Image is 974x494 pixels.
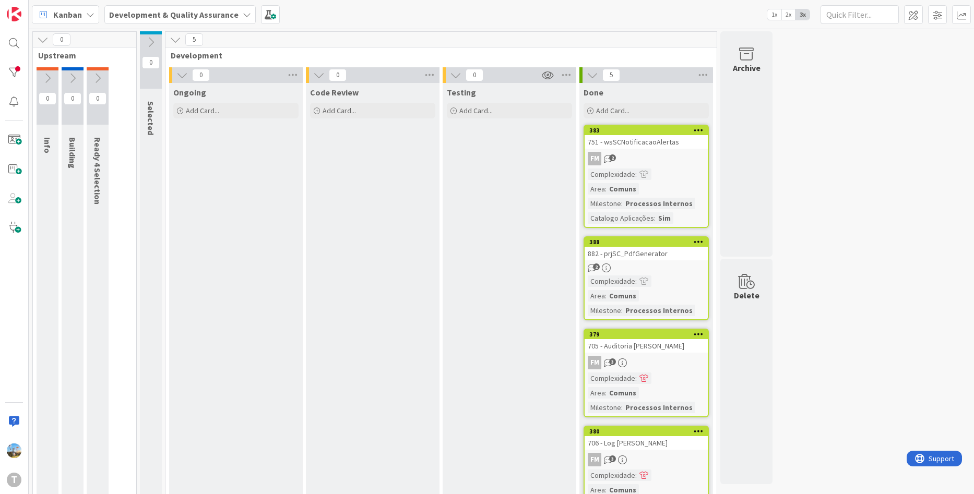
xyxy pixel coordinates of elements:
div: Area [588,387,605,399]
div: Complexidade [588,275,635,287]
div: FM [585,152,708,165]
div: 388 [589,238,708,246]
span: 0 [466,69,483,81]
span: 0 [64,92,81,105]
div: Milestone [588,402,621,413]
span: : [635,469,637,481]
img: Visit kanbanzone.com [7,7,21,21]
img: DG [7,443,21,458]
span: : [621,402,623,413]
span: 1x [767,9,781,20]
div: 379705 - Auditoria [PERSON_NAME] [585,330,708,353]
div: FM [585,453,708,466]
span: Ready 4 Selection [92,137,103,204]
div: 706 - Log [PERSON_NAME] [585,436,708,450]
div: FM [588,356,601,369]
span: 0 [192,69,210,81]
div: 380706 - Log [PERSON_NAME] [585,427,708,450]
span: Support [22,2,47,14]
div: Archive [733,62,761,74]
span: 5 [602,69,620,81]
span: Add Card... [459,106,493,115]
div: Area [588,183,605,195]
div: 705 - Auditoria [PERSON_NAME] [585,339,708,353]
div: Area [588,290,605,302]
span: 3 [609,455,616,462]
span: : [621,305,623,316]
input: Quick Filter... [821,5,899,24]
div: Processos Internos [623,305,695,316]
span: Code Review [310,87,359,98]
span: Testing [447,87,476,98]
span: : [654,212,656,224]
span: 0 [39,92,56,105]
span: 2 [609,154,616,161]
div: Delete [734,289,759,302]
span: Kanban [53,8,82,21]
span: Selected [146,101,156,135]
b: Development & Quality Assurance [109,9,239,20]
div: 379 [585,330,708,339]
div: 882 - prjSC_PdfGenerator [585,247,708,260]
div: Complexidade [588,372,635,384]
div: FM [588,152,601,165]
div: Comuns [607,387,639,399]
div: FM [585,356,708,369]
span: 0 [89,92,106,105]
span: 3x [795,9,810,20]
span: : [635,372,637,384]
div: Comuns [607,183,639,195]
div: 383751 - wsSCNotificacaoAlertas [585,126,708,149]
span: 5 [185,33,203,46]
span: Building [67,137,78,168]
span: Info [42,137,53,153]
div: Complexidade [588,469,635,481]
div: Comuns [607,290,639,302]
span: : [605,290,607,302]
div: Complexidade [588,168,635,180]
div: Sim [656,212,673,224]
span: Ongoing [173,87,206,98]
div: Processos Internos [623,402,695,413]
div: Milestone [588,198,621,209]
span: Upstream [38,50,123,61]
span: 0 [142,56,160,69]
div: 383 [589,127,708,134]
div: FM [588,453,601,466]
span: 0 [329,69,347,81]
span: Development [171,50,704,61]
div: Processos Internos [623,198,695,209]
span: 0 [53,33,70,46]
span: Add Card... [323,106,356,115]
div: 388882 - prjSC_PdfGenerator [585,237,708,260]
span: Done [584,87,603,98]
div: Catalogo Aplicações [588,212,654,224]
span: Add Card... [596,106,629,115]
span: : [635,168,637,180]
div: 380 [589,428,708,435]
span: : [605,387,607,399]
span: 2 [593,263,600,270]
div: T [7,473,21,487]
div: 388 [585,237,708,247]
span: Add Card... [186,106,219,115]
div: 379 [589,331,708,338]
div: 751 - wsSCNotificacaoAlertas [585,135,708,149]
div: 380 [585,427,708,436]
span: 2x [781,9,795,20]
span: : [605,183,607,195]
div: 383 [585,126,708,135]
span: 3 [609,358,616,365]
span: : [621,198,623,209]
div: Milestone [588,305,621,316]
span: : [635,275,637,287]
